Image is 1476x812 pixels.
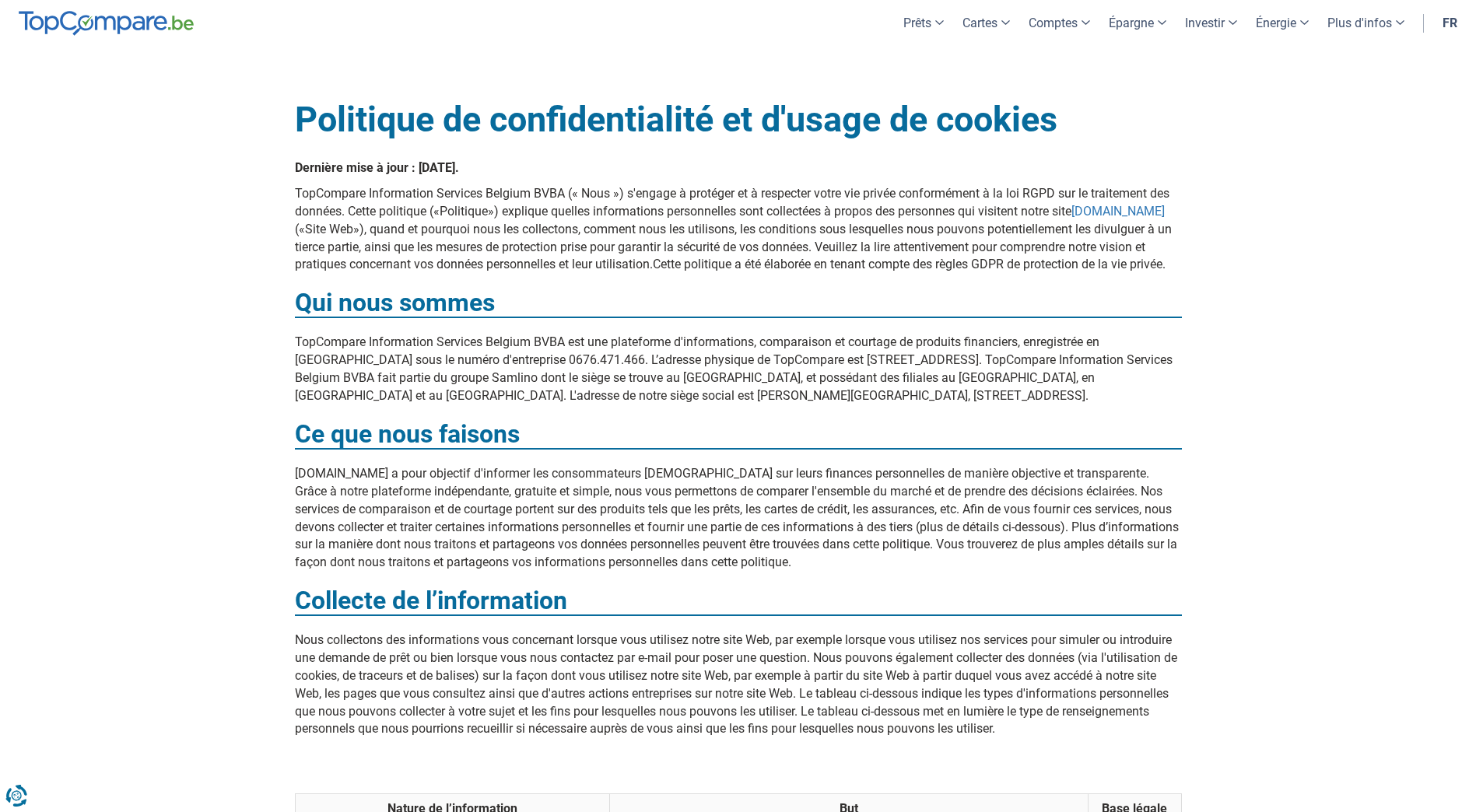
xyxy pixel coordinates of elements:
[295,204,1172,272] span: Cette politique («Politique») explique quelles informations personnelles sont collectées à propos...
[295,632,1177,718] span: Nous collectons des informations vous concernant lorsque vous utilisez notre site Web, par exempl...
[295,502,1179,552] span: Afin de vous fournir ces services, nous devons collecter et traiter certaines informations person...
[19,11,194,36] img: TopCompare
[295,99,1057,140] strong: Politique de confidentialité et d'usage de cookies
[295,586,567,615] strong: Collecte de l’information
[295,288,495,317] strong: Qui nous sommes
[295,186,1169,219] span: TopCompare Information Services Belgium BVBA (« Nous ») s'engage à protéger et à respecter votre ...
[295,419,520,449] strong: Ce que nous faisons
[295,160,459,175] span: Dernière mise à jour : [DATE].
[295,334,1099,367] span: TopCompare Information Services Belgium BVBA est une plateforme d'informations, comparaison et co...
[1071,204,1165,219] a: [DOMAIN_NAME]
[295,466,1162,516] span: [DOMAIN_NAME] a pour objectif d'informer les consommateurs [DEMOGRAPHIC_DATA] sur leurs finances ...
[295,352,1173,403] span: TopCompare Information Services Belgium BVBA fait partie du groupe Samlino dont le siège se trouv...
